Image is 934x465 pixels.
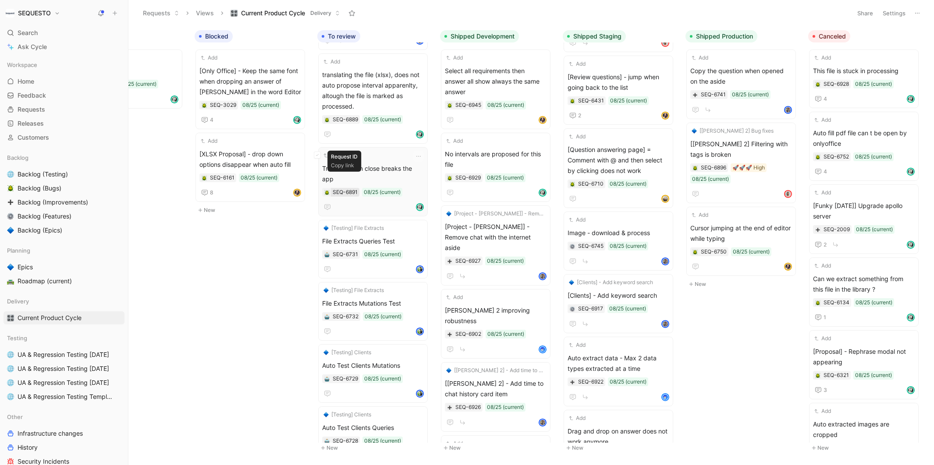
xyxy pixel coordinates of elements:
[879,7,909,19] button: Settings
[18,119,44,128] span: Releases
[813,201,915,222] span: [Funky [DATE]] Upgrade apollo server
[815,299,821,306] button: 🪲
[685,30,757,42] button: Shipped Production
[908,242,914,248] img: avatar
[441,133,550,202] a: AddNo intervals are proposed for this file08/25 (current)avatar
[445,222,547,253] span: [Project - [PERSON_NAME]] - Remove chat with the internet aside
[609,304,646,313] div: 08/25 (current)
[692,175,729,183] div: 08/25 (current)
[333,312,359,321] div: SEQ-6732
[455,257,481,265] div: SEQ-6927
[690,53,710,62] button: Add
[813,116,832,124] button: Add
[324,251,330,257] div: 🤖
[7,171,14,178] img: 🌐
[18,226,62,235] span: Backlog (Epics)
[568,132,587,141] button: Add
[4,244,124,288] div: Planning🔷Epics🛣️Roadmap (current)
[564,56,673,125] a: Add[Review questions] - jump when going back to the list08/25 (current)2avatar
[819,32,846,41] span: Canceled
[241,173,277,182] div: 08/25 (current)
[417,266,423,272] img: avatar
[853,7,877,19] button: Share
[701,163,726,172] div: SEQ-6896
[447,102,453,108] button: 🪲
[815,154,821,160] button: 🪲
[487,173,524,182] div: 08/25 (current)
[7,297,29,306] span: Delivery
[856,225,893,234] div: 08/25 (current)
[322,286,385,295] button: 🔷[Testing] File Extracts
[690,139,792,160] span: [[PERSON_NAME] 2] Filtering with tags is broken
[4,58,124,71] div: Workspace
[72,112,188,122] button: New
[809,257,919,327] a: AddCan we extract something from this file in the library ?08/25 (current)1avatar
[324,116,330,123] button: 🪲
[815,81,821,87] button: 🪲
[333,115,358,124] div: SEQ-6889
[487,257,524,265] div: 08/25 (current)
[322,151,341,160] button: Add
[700,127,774,135] span: [[PERSON_NAME] 2] Bug fixes
[813,274,915,295] span: Can we extract something from this file in the library ?
[364,250,401,259] div: 08/25 (current)
[4,131,124,144] a: Customers
[693,92,698,98] img: ➕
[813,66,915,76] span: This file is stuck in processing
[815,82,820,87] img: 🪲
[195,133,305,202] a: Add[XLSX Proposal] - drop down options disappear when auto fill08/25 (current)8avatar
[201,102,207,108] button: 🪲
[451,32,515,41] span: Shipped Development
[328,32,356,41] span: To review
[318,147,428,216] a: AddTranslate then close breaks the app08/25 (current)avatar
[199,53,219,62] button: Add
[318,282,428,341] a: 🔷[Testing] File ExtractsFile Extracts Mutations Test08/25 (current)avatar
[809,330,919,399] a: Add[Proposal] - Rephrase modal not appearing08/25 (current)3avatar
[824,242,827,247] span: 2
[364,115,401,124] div: 08/25 (current)
[324,314,330,320] img: 🤖
[4,295,124,308] div: Delivery
[440,30,519,42] button: Shipped Development
[5,276,16,286] button: 🛣️
[171,96,178,102] img: avatar
[813,188,832,197] button: Add
[568,60,587,68] button: Add
[322,70,424,112] span: translating the file (xlsx), does not auto propose interval apparenlty, altough the file is marke...
[813,261,832,270] button: Add
[201,175,207,181] div: 🪲
[569,181,575,187] div: 🪲
[692,165,698,171] button: 🪲
[4,261,124,274] a: 🔷Epics
[908,314,914,321] img: avatar
[808,30,850,42] button: Canceled
[18,314,82,322] span: Current Product Cycle
[662,113,668,119] img: avatar
[824,152,849,161] div: SEQ-6752
[199,66,301,97] span: [Only Office] - Keep the same font when dropping an answer of [PERSON_NAME] in the word Editor
[696,32,753,41] span: Shipped Production
[318,220,428,278] a: 🔷[Testing] File ExtractsFile Extracts Queries Test08/25 (current)avatar
[855,80,892,88] div: 08/25 (current)
[5,262,16,272] button: 🔷
[7,246,30,255] span: Planning
[568,144,669,176] span: [Question answering page] = Comment with @ and then select by clicking does not work
[445,66,547,97] span: Select all requirements then answer all show always the same answer
[365,312,401,321] div: 08/25 (current)
[569,243,575,249] div: ⚙️
[569,306,575,312] button: ⚙️
[7,227,14,234] img: 🔷
[447,175,453,181] button: 🪲
[447,258,453,264] div: ➕
[5,211,16,222] button: ⚙️
[4,151,124,164] div: Backlog
[18,28,38,38] span: Search
[7,314,14,321] img: 🎛️
[732,163,765,172] div: 🚀🚀🚀 High
[686,207,796,276] a: AddCursor jumping at the end of editor while typing08/25 (current)avatar
[4,117,124,130] a: Releases
[4,244,124,257] div: Planning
